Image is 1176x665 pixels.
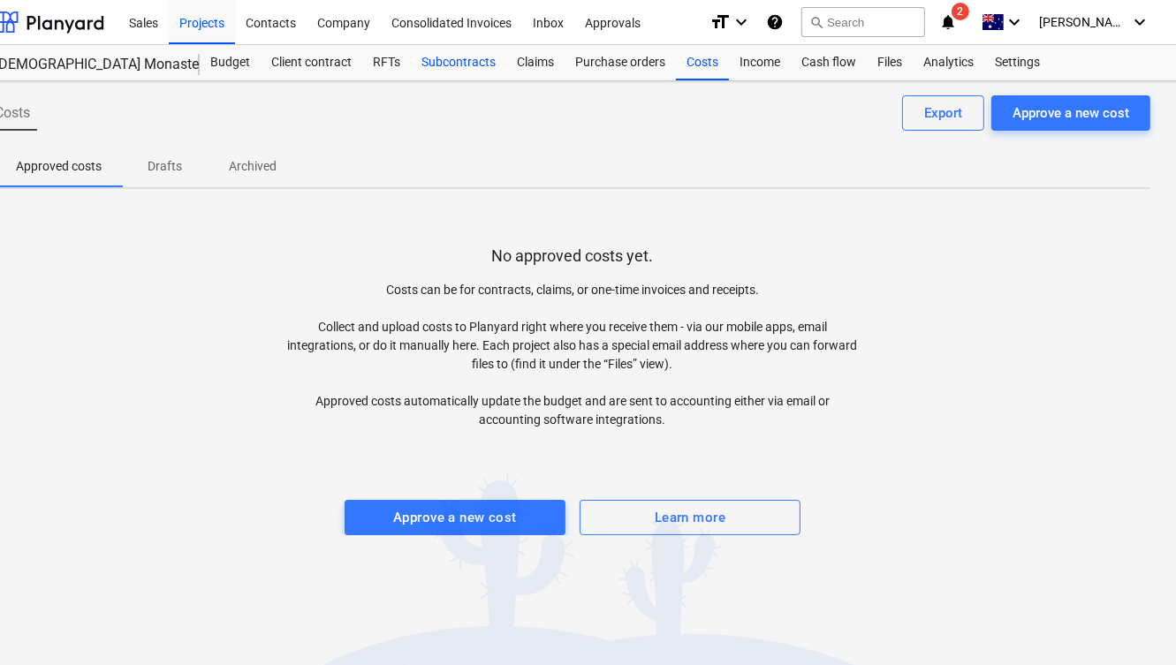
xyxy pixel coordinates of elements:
[492,246,654,267] p: No approved costs yet.
[229,157,277,176] p: Archived
[766,11,784,33] i: Knowledge base
[345,500,565,535] button: Approve a new cost
[731,11,752,33] i: keyboard_arrow_down
[580,500,800,535] button: Learn more
[1039,15,1127,29] span: [PERSON_NAME]
[729,45,791,80] a: Income
[261,45,362,80] a: Client contract
[1004,11,1025,33] i: keyboard_arrow_down
[676,45,729,80] a: Costs
[867,45,913,80] a: Files
[200,45,261,80] a: Budget
[1129,11,1150,33] i: keyboard_arrow_down
[362,45,411,80] a: RFTs
[952,3,969,20] span: 2
[939,11,957,33] i: notifications
[991,95,1150,131] button: Approve a new cost
[144,157,186,176] p: Drafts
[655,506,725,529] div: Learn more
[791,45,867,80] a: Cash flow
[284,281,861,429] p: Costs can be for contracts, claims, or one-time invoices and receipts. Collect and upload costs t...
[411,45,506,80] a: Subcontracts
[801,7,925,37] button: Search
[565,45,676,80] a: Purchase orders
[1013,102,1129,125] div: Approve a new cost
[506,45,565,80] a: Claims
[809,15,823,29] span: search
[709,11,731,33] i: format_size
[913,45,984,80] a: Analytics
[924,102,962,125] div: Export
[393,506,517,529] div: Approve a new cost
[16,157,102,176] p: Approved costs
[1088,580,1176,665] iframe: Chat Widget
[984,45,1051,80] a: Settings
[902,95,984,131] button: Export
